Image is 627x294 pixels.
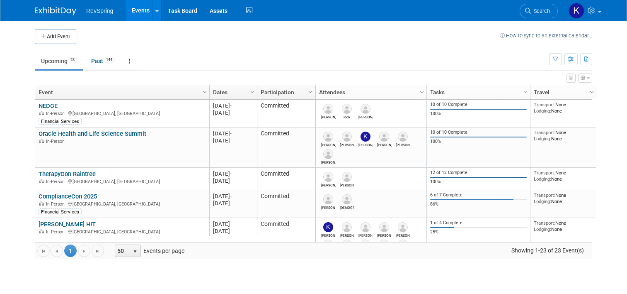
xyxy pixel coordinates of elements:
div: Crista Harwood [340,204,354,210]
div: [DATE] [213,137,253,144]
div: Nick Nunez [358,232,373,238]
div: [DATE] [213,102,253,109]
span: - [230,103,232,109]
div: Rich Schlegel [340,114,354,119]
img: Scott Cyliax [398,222,408,232]
td: Committed [257,190,315,218]
span: 23 [68,57,77,63]
a: Oracle Health and Life Science Summit [39,130,146,137]
div: [DATE] [213,193,253,200]
img: Kennon Askew [342,132,352,142]
span: Events per page [104,245,193,257]
img: In-Person Event [39,179,44,183]
a: Event [39,85,204,99]
td: Committed [257,168,315,190]
td: Committed [257,218,315,276]
span: Column Settings [419,89,425,96]
img: Mary Solarz [398,132,408,142]
a: ComplianceCon 2025 [39,193,97,200]
div: Elizabeth Geist [321,159,336,164]
img: James (Jim) Hosty [323,240,333,250]
div: [DATE] [213,109,253,116]
div: Andrea Zaczyk [377,232,392,238]
img: ExhibitDay [35,7,76,15]
a: Participation [261,85,310,99]
span: Showing 1-23 of 23 Event(s) [504,245,592,256]
span: Column Settings [307,89,314,96]
span: Search [531,8,550,14]
a: [PERSON_NAME] HIT [39,220,96,228]
span: - [230,171,232,177]
span: Lodging: [534,176,551,182]
span: Go to the last page [94,248,101,255]
span: RevSpring [86,7,113,14]
a: Upcoming23 [35,53,83,69]
a: Column Settings [201,85,210,98]
div: Kennon Askew [340,142,354,147]
img: Heather Crowell [323,132,333,142]
div: [DATE] [213,170,253,177]
span: - [230,193,232,199]
span: - [230,221,232,227]
span: Transport: [534,220,555,226]
span: Lodging: [534,198,551,204]
div: 1 of 4 Complete [430,220,527,226]
span: Transport: [534,192,555,198]
div: [GEOGRAPHIC_DATA], [GEOGRAPHIC_DATA] [39,110,206,117]
img: Kelsey Culver [569,3,584,19]
div: Heather Crowell [321,142,336,147]
img: Bob Darby [361,104,370,114]
img: Kelsey Culver [361,132,370,142]
button: Add Event [35,29,76,44]
div: [GEOGRAPHIC_DATA], [GEOGRAPHIC_DATA] [39,178,206,185]
img: Bob Duggan [323,194,333,204]
img: Jake Rahn [342,240,352,250]
a: Go to the next page [78,245,90,257]
img: Patrick Kimpler [398,240,408,250]
a: Column Settings [418,85,427,98]
div: [DATE] [213,130,253,137]
span: In-Person [46,111,67,116]
div: None None [534,220,593,232]
a: Tasks [430,85,525,99]
div: [GEOGRAPHIC_DATA], [GEOGRAPHIC_DATA] [39,228,206,235]
a: Go to the first page [37,245,50,257]
span: 144 [104,57,115,63]
span: Column Settings [588,89,595,96]
img: David McCullough [361,240,370,250]
div: None None [534,130,593,142]
div: Kate Leitao [321,232,336,238]
span: 1 [64,245,77,257]
span: Lodging: [534,226,551,232]
div: None None [534,192,593,204]
a: Search [520,4,558,18]
span: Transport: [534,130,555,135]
span: In-Person [46,201,67,207]
span: Go to the previous page [53,248,60,255]
span: select [132,248,138,255]
span: - [230,130,232,137]
span: Go to the first page [40,248,47,255]
img: Ryan Boyens [323,172,333,182]
div: 100% [430,179,527,185]
div: Ryan Boyens [321,182,336,187]
img: Andrea Zaczyk [379,222,389,232]
a: Go to the previous page [51,245,63,257]
img: In-Person Event [39,139,44,143]
div: David Bien [340,182,354,187]
div: Bob Darby [358,114,373,119]
td: Committed [257,100,315,127]
div: Financial Services [39,208,82,215]
img: David Bien [342,172,352,182]
a: Dates [213,85,252,99]
img: Nicole Rogas [342,222,352,232]
a: Column Settings [521,85,530,98]
td: Committed [257,127,315,168]
img: In-Person Event [39,201,44,206]
img: Chad Zingler [379,240,389,250]
img: Elizabeth Geist [323,149,333,159]
a: TherapyCon Raintree [39,170,96,178]
a: NEDCE [39,102,58,110]
img: In-Person Event [39,229,44,233]
div: 10 of 10 Complete [430,102,527,108]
